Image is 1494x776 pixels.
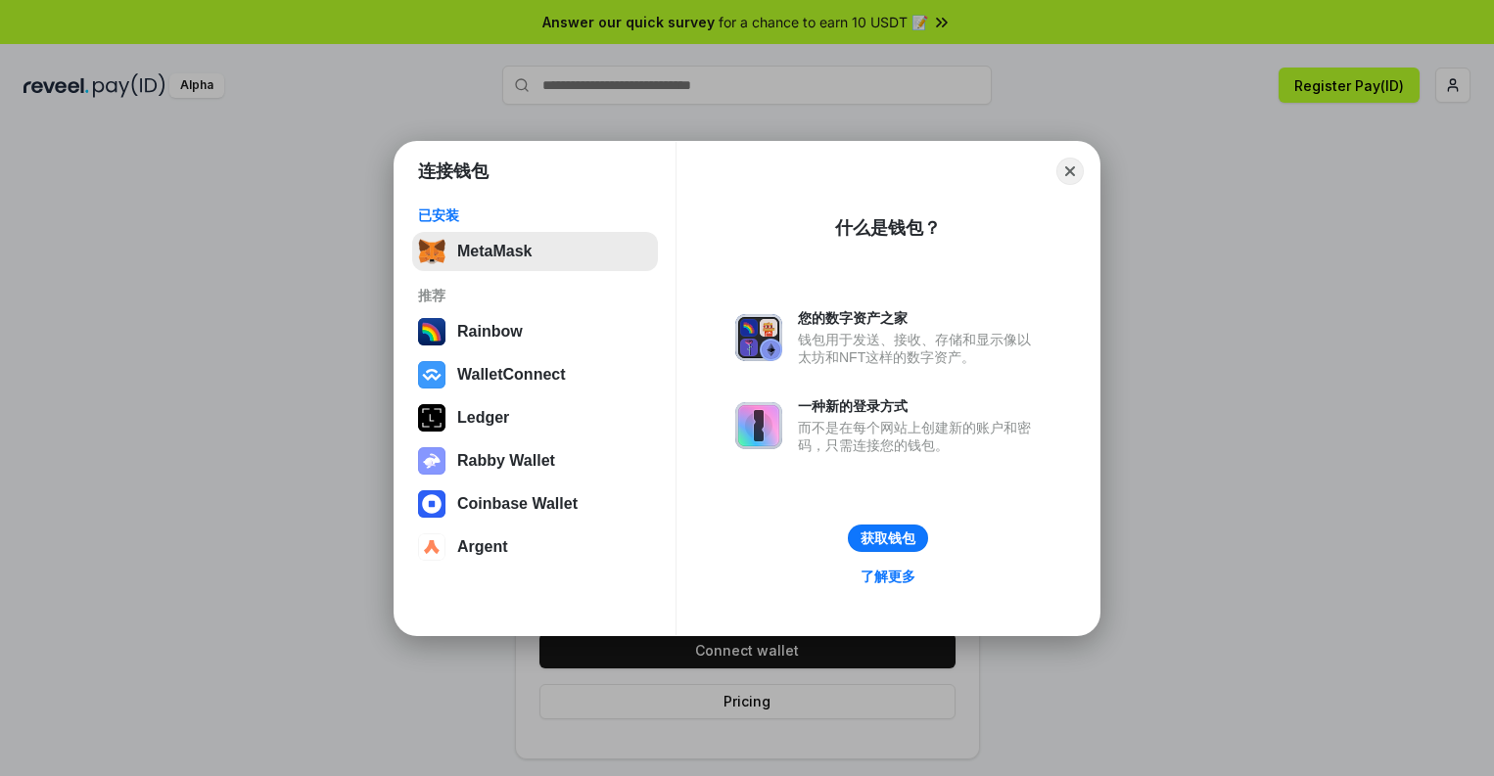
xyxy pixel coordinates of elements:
button: MetaMask [412,232,658,271]
img: svg+xml,%3Csvg%20width%3D%2228%22%20height%3D%2228%22%20viewBox%3D%220%200%2028%2028%22%20fill%3D... [418,490,445,518]
div: 什么是钱包？ [835,216,941,240]
div: Ledger [457,409,509,427]
a: 了解更多 [849,564,927,589]
button: WalletConnect [412,355,658,394]
button: Rainbow [412,312,658,351]
div: 钱包用于发送、接收、存储和显示像以太坊和NFT这样的数字资产。 [798,331,1041,366]
div: Argent [457,538,508,556]
div: 而不是在每个网站上创建新的账户和密码，只需连接您的钱包。 [798,419,1041,454]
div: 推荐 [418,287,652,304]
button: Rabby Wallet [412,441,658,480]
img: svg+xml,%3Csvg%20fill%3D%22none%22%20height%3D%2233%22%20viewBox%3D%220%200%2035%2033%22%20width%... [418,238,445,265]
button: Argent [412,527,658,567]
img: svg+xml,%3Csvg%20width%3D%2228%22%20height%3D%2228%22%20viewBox%3D%220%200%2028%2028%22%20fill%3D... [418,361,445,388]
div: 您的数字资产之家 [798,309,1041,327]
h1: 连接钱包 [418,160,489,183]
button: Close [1056,158,1084,185]
div: Coinbase Wallet [457,495,578,513]
div: 获取钱包 [861,529,915,547]
div: 了解更多 [861,568,915,585]
img: svg+xml,%3Csvg%20xmlns%3D%22http%3A%2F%2Fwww.w3.org%2F2000%2Fsvg%22%20fill%3D%22none%22%20viewBox... [735,314,782,361]
div: 已安装 [418,206,652,224]
div: Rabby Wallet [457,452,555,470]
div: WalletConnect [457,366,566,384]
button: 获取钱包 [848,525,928,552]
button: Coinbase Wallet [412,484,658,524]
img: svg+xml,%3Csvg%20xmlns%3D%22http%3A%2F%2Fwww.w3.org%2F2000%2Fsvg%22%20fill%3D%22none%22%20viewBox... [418,447,445,475]
img: svg+xml,%3Csvg%20xmlns%3D%22http%3A%2F%2Fwww.w3.org%2F2000%2Fsvg%22%20fill%3D%22none%22%20viewBox... [735,402,782,449]
img: svg+xml,%3Csvg%20xmlns%3D%22http%3A%2F%2Fwww.w3.org%2F2000%2Fsvg%22%20width%3D%2228%22%20height%3... [418,404,445,432]
div: 一种新的登录方式 [798,397,1041,415]
button: Ledger [412,398,658,437]
div: MetaMask [457,243,532,260]
div: Rainbow [457,323,523,341]
img: svg+xml,%3Csvg%20width%3D%22120%22%20height%3D%22120%22%20viewBox%3D%220%200%20120%20120%22%20fil... [418,318,445,345]
img: svg+xml,%3Csvg%20width%3D%2228%22%20height%3D%2228%22%20viewBox%3D%220%200%2028%2028%22%20fill%3D... [418,533,445,561]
